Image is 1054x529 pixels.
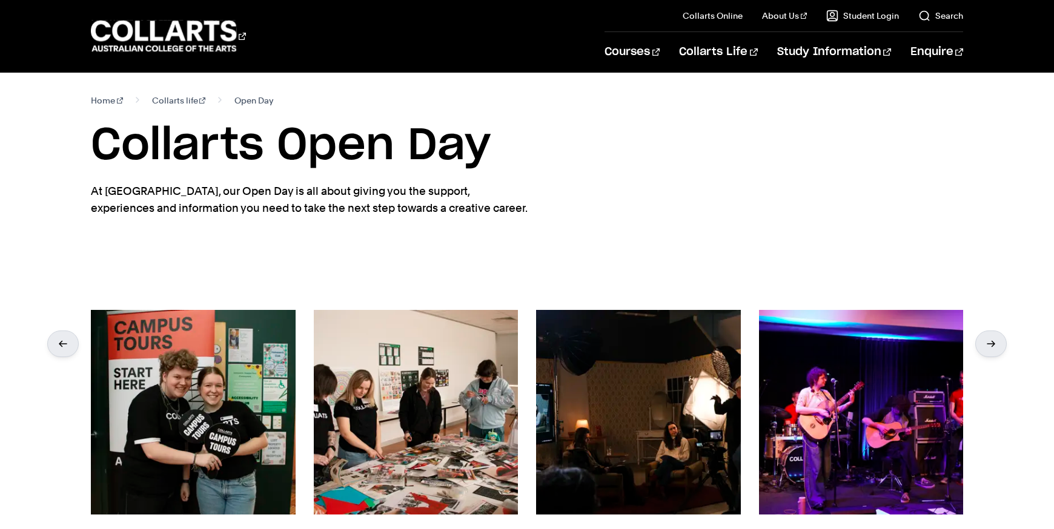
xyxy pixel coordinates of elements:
[777,32,891,72] a: Study Information
[918,10,963,22] a: Search
[91,19,246,53] div: Go to homepage
[683,10,743,22] a: Collarts Online
[91,183,533,217] p: At [GEOGRAPHIC_DATA], our Open Day is all about giving you the support, experiences and informati...
[826,10,899,22] a: Student Login
[910,32,963,72] a: Enquire
[91,92,123,109] a: Home
[234,92,273,109] span: Open Day
[91,119,963,173] h1: Collarts Open Day
[679,32,757,72] a: Collarts Life
[605,32,660,72] a: Courses
[762,10,807,22] a: About Us
[152,92,206,109] a: Collarts life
